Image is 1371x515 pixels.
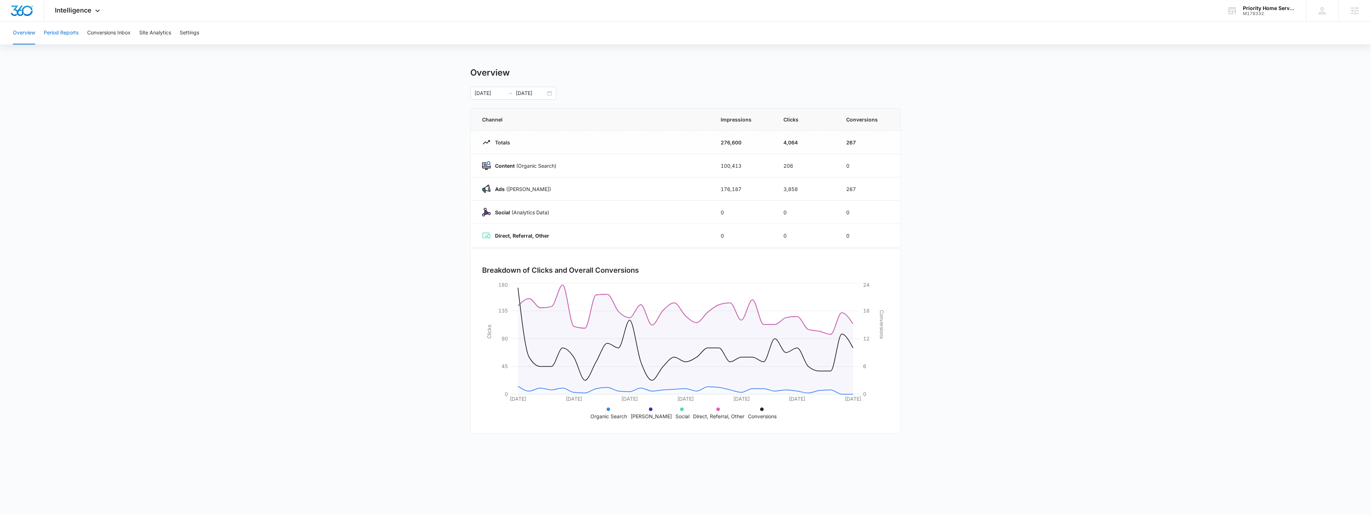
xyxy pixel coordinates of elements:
img: Content [482,161,491,170]
button: Site Analytics [139,22,171,44]
button: Overview [13,22,35,44]
tspan: [DATE] [566,396,582,402]
span: Clicks [783,116,829,123]
td: 276,600 [712,131,775,154]
span: Channel [482,116,703,123]
td: 267 [838,177,900,201]
button: Period Reports [44,22,79,44]
tspan: 6 [863,363,866,369]
td: 100,413 [712,154,775,177]
tspan: [DATE] [789,396,805,402]
tspan: 180 [498,282,508,288]
tspan: 12 [863,335,870,342]
tspan: [DATE] [733,396,750,402]
span: Intelligence [55,6,91,14]
p: ([PERSON_NAME]) [491,185,551,193]
button: Conversions Inbox [87,22,131,44]
strong: Ads [495,186,505,192]
p: Organic Search [591,413,627,420]
tspan: 18 [863,307,870,314]
td: 267 [838,131,900,154]
tspan: Conversions [879,310,885,339]
div: account name [1243,5,1295,11]
td: 0 [775,224,838,247]
tspan: 90 [501,335,508,342]
td: 0 [712,224,775,247]
span: Impressions [721,116,766,123]
p: (Organic Search) [491,162,556,170]
strong: Direct, Referral, Other [495,233,549,239]
td: 0 [712,201,775,224]
td: 176,187 [712,177,775,201]
img: Ads [482,185,491,193]
td: 206 [775,154,838,177]
td: 0 [838,224,900,247]
tspan: 135 [498,307,508,314]
td: 3,858 [775,177,838,201]
p: Direct, Referral, Other [693,413,745,420]
td: 0 [775,201,838,224]
td: 0 [838,201,900,224]
div: account id [1243,11,1295,16]
tspan: 0 [505,391,508,397]
input: Start date [475,89,504,97]
tspan: 0 [863,391,866,397]
tspan: 24 [863,282,870,288]
p: Totals [491,139,510,146]
tspan: Clicks [486,325,492,339]
button: Settings [180,22,199,44]
p: Conversions [748,413,777,420]
span: Conversions [846,116,889,123]
p: (Analytics Data) [491,209,549,216]
h1: Overview [470,67,510,78]
tspan: [DATE] [845,396,861,402]
p: Social [676,413,690,420]
strong: Social [495,209,510,215]
tspan: [DATE] [510,396,526,402]
tspan: 45 [501,363,508,369]
h3: Breakdown of Clicks and Overall Conversions [482,265,639,276]
span: swap-right [507,90,513,96]
td: 4,064 [775,131,838,154]
tspan: [DATE] [677,396,694,402]
tspan: [DATE] [621,396,638,402]
span: to [507,90,513,96]
p: [PERSON_NAME] [631,413,672,420]
td: 0 [838,154,900,177]
input: End date [516,89,546,97]
img: Social [482,208,491,216]
strong: Content [495,163,515,169]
